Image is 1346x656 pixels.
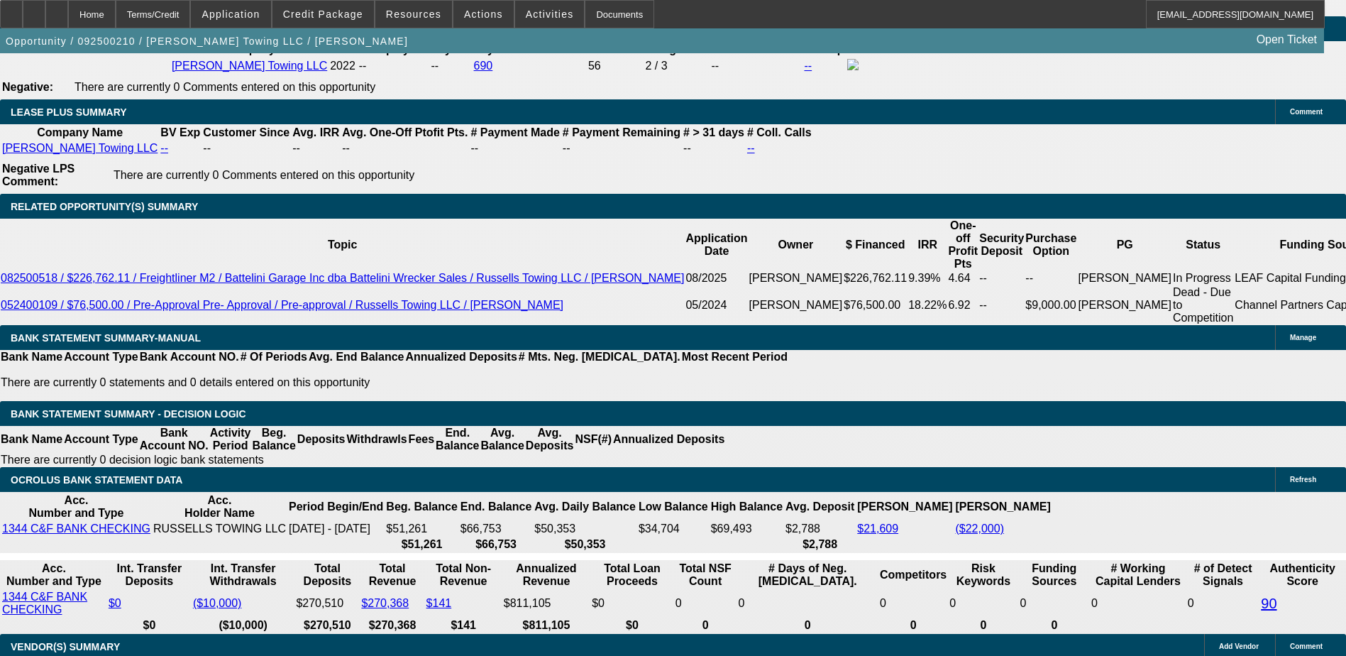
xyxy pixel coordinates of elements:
[515,1,585,28] button: Activities
[11,474,182,486] span: OCROLUS BANK STATEMENT DATA
[426,597,452,609] a: $141
[385,493,458,520] th: Beg. Balance
[426,618,502,633] th: $141
[470,126,559,138] b: # Payment Made
[1025,285,1077,325] td: $9,000.00
[683,141,745,155] td: --
[139,350,240,364] th: Bank Account NO.
[2,591,87,616] a: 1344 C&F BANK CHECKING
[574,426,612,453] th: NSF(#)
[203,126,289,138] b: Customer Since
[843,285,908,325] td: $76,500.00
[295,618,359,633] th: $270,510
[1,562,106,589] th: Acc. Number and Type
[295,590,359,617] td: $270,510
[534,522,636,536] td: $50,353
[1187,562,1259,589] th: # of Detect Signals
[737,618,878,633] th: 0
[612,426,725,453] th: Annualized Deposits
[588,60,642,72] div: 56
[341,141,468,155] td: --
[375,1,452,28] button: Resources
[283,9,363,20] span: Credit Package
[153,522,287,536] td: RUSSELLS TOWING LLC
[470,141,560,155] td: --
[202,9,260,20] span: Application
[191,1,270,28] button: Application
[749,285,844,325] td: [PERSON_NAME]
[1251,28,1323,52] a: Open Ticket
[202,141,290,155] td: --
[346,426,407,453] th: Withdrawls
[1025,271,1077,285] td: --
[591,562,673,589] th: Total Loan Proceeds
[1020,590,1089,617] td: 0
[638,493,709,520] th: Low Balance
[1077,271,1172,285] td: [PERSON_NAME]
[6,35,408,47] span: Opportunity / 092500210 / [PERSON_NAME] Towing LLC / [PERSON_NAME]
[1172,219,1234,271] th: Status
[342,126,468,138] b: Avg. One-Off Ptofit Pts.
[1,376,788,389] p: There are currently 0 statements and 0 details entered on this opportunity
[843,271,908,285] td: $226,762.11
[1077,219,1172,271] th: PG
[240,350,308,364] th: # Of Periods
[308,350,405,364] th: Avg. End Balance
[955,523,1004,535] a: ($22,000)
[908,271,947,285] td: 9.39%
[525,426,575,453] th: Avg. Deposits
[431,58,472,74] td: --
[63,426,139,453] th: Account Type
[193,597,242,609] a: ($10,000)
[978,219,1025,271] th: Security Deposit
[954,493,1051,520] th: [PERSON_NAME]
[404,350,517,364] th: Annualized Deposits
[2,523,150,535] a: 1344 C&F BANK CHECKING
[1290,643,1323,650] span: Comment
[11,106,127,118] span: LEASE PLUS SUMMARY
[160,126,200,138] b: BV Exp
[209,426,252,453] th: Activity Period
[453,1,514,28] button: Actions
[1020,562,1089,589] th: Funding Sources
[288,493,384,520] th: Period Begin/End
[2,142,158,154] a: [PERSON_NAME] Towing LLC
[360,562,424,589] th: Total Revenue
[949,590,1017,617] td: 0
[292,141,340,155] td: --
[683,126,744,138] b: # > 31 days
[785,537,855,552] th: $2,788
[1172,285,1234,325] td: Dead - Due to Competition
[563,126,680,138] b: # Payment Remaining
[1020,618,1089,633] th: 0
[645,60,708,72] div: 2 / 3
[947,271,978,285] td: 4.64
[1187,590,1259,617] td: 0
[1025,219,1077,271] th: Purchase Option
[11,332,201,344] span: BANK STATEMENT SUMMARY-MANUAL
[329,58,356,74] td: 2022
[947,219,978,271] th: One-off Profit Pts
[360,618,424,633] th: $270,368
[879,590,947,617] td: 0
[947,285,978,325] td: 6.92
[292,126,339,138] b: Avg. IRR
[1,493,151,520] th: Acc. Number and Type
[108,562,191,589] th: Int. Transfer Deposits
[785,522,855,536] td: $2,788
[192,618,294,633] th: ($10,000)
[408,426,435,453] th: Fees
[1091,562,1186,589] th: # Working Capital Lenders
[37,126,123,138] b: Company Name
[562,141,681,155] td: --
[109,597,121,609] a: $0
[464,9,503,20] span: Actions
[978,285,1025,325] td: --
[843,219,908,271] th: $ Financed
[685,219,748,271] th: Application Date
[361,597,409,609] a: $270,368
[385,522,458,536] td: $51,261
[879,562,947,589] th: Competitors
[1261,596,1276,611] a: 90
[747,142,755,154] a: --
